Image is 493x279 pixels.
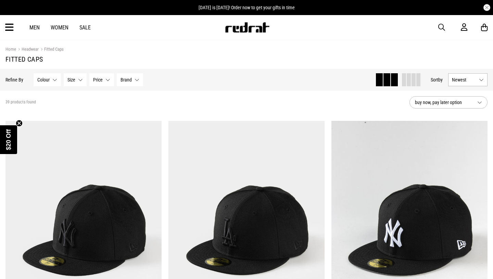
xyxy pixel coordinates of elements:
span: 39 products found [5,100,36,105]
a: Sale [79,24,91,31]
button: Colour [34,73,61,86]
a: Home [5,47,16,52]
span: $20 Off [5,129,12,150]
button: Brand [117,73,143,86]
span: Price [93,77,103,83]
span: Colour [37,77,50,83]
button: Sortby [431,76,443,84]
a: Fitted Caps [39,47,64,53]
span: Brand [121,77,132,83]
button: buy now, pay later option [409,96,488,109]
button: Newest [448,73,488,86]
button: Size [64,73,87,86]
p: Refine By [5,77,23,83]
span: Size [67,77,75,83]
h1: Fitted Caps [5,55,488,63]
span: Newest [452,77,476,83]
span: buy now, pay later option [415,98,472,106]
a: Women [51,24,68,31]
a: Headwear [16,47,39,53]
button: Price [89,73,114,86]
span: by [438,77,443,83]
a: Men [29,24,40,31]
button: Close teaser [16,120,23,127]
img: Redrat logo [225,22,270,33]
span: [DATE] is [DATE]! Order now to get your gifts in time [199,5,295,10]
